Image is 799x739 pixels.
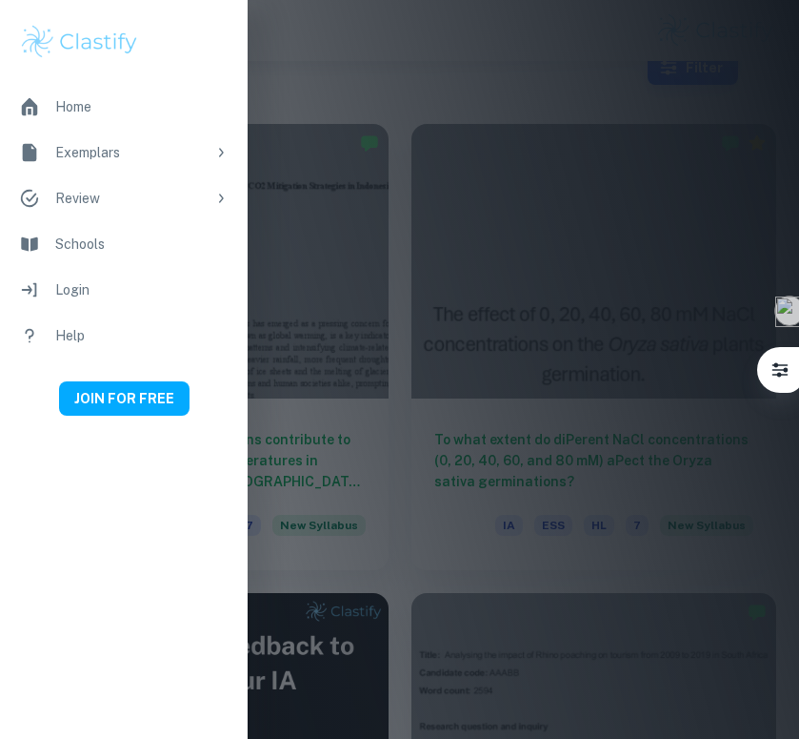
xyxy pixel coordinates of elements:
div: Schools [55,234,229,255]
button: Filter [761,351,799,389]
div: Help [55,325,229,346]
div: Exemplars [55,142,206,163]
img: Clastify logo [19,23,140,61]
button: JOIN FOR FREE [59,381,190,416]
div: Home [55,96,229,117]
div: Login [55,279,229,300]
div: Review [55,188,206,209]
